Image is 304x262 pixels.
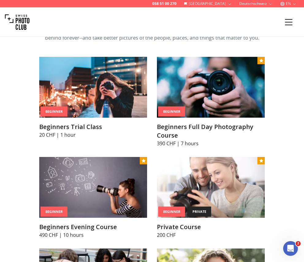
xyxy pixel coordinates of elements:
img: Private Course [157,157,265,218]
button: Menu [278,12,299,33]
p: 390 CHF | 7 hours [157,140,265,147]
h3: Beginners Full Day Photography Course [157,123,265,140]
h3: Private Course [157,223,265,231]
img: Swiss photo club [5,10,29,34]
div: Beginner [158,207,185,217]
h3: Beginners Evening Course [39,223,147,231]
a: Private CourseBeginnerprivatePrivate Course200 CHF [157,157,265,239]
div: Beginner [40,207,67,217]
img: Beginners Trial Class [39,57,147,118]
p: 200 CHF [157,231,265,239]
h3: Beginners Trial Class [39,123,147,131]
a: Beginners Trial ClassBeginnerBeginners Trial Class20 CHF | 1 hour [39,57,147,139]
div: Beginner [40,107,67,117]
a: 058 51 00 270 [152,1,177,6]
div: Beginner [158,107,185,117]
div: private [188,207,211,217]
a: Beginners Full Day Photography CourseBeginnerBeginners Full Day Photography Course390 CHF | 7 hours [157,57,265,147]
a: Beginners Evening CourseBeginnerBeginners Evening Course490 CHF | 10 hours [39,157,147,239]
img: Beginners Evening Course [39,157,147,218]
p: 20 CHF | 1 hour [39,131,147,139]
p: 490 CHF | 10 hours [39,231,147,239]
iframe: Intercom live chat [283,241,298,256]
span: 2 [296,241,301,246]
img: Beginners Full Day Photography Course [157,57,265,118]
